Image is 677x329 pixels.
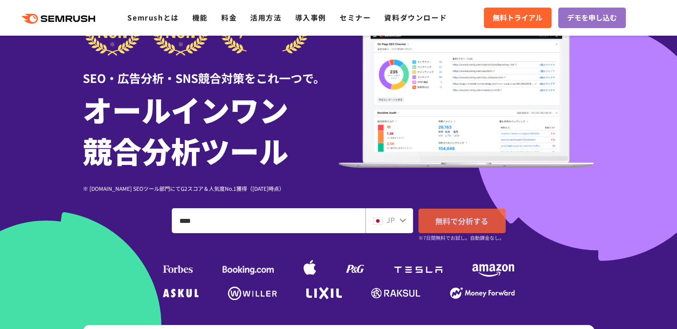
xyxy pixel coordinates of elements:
[127,12,178,23] a: Semrushとは
[418,209,506,233] a: 無料で分析する
[384,12,447,23] a: 資料ダウンロード
[221,12,237,23] a: 料金
[340,12,371,23] a: セミナー
[386,214,395,225] span: JP
[295,12,326,23] a: 導入事例
[558,8,626,28] a: デモを申し込む
[493,12,543,24] span: 無料トライアル
[192,12,208,23] a: 機能
[418,234,504,242] small: ※7日間無料でお試し。自動課金なし。
[172,209,365,233] input: ドメイン、キーワードまたはURLを入力してください
[83,56,339,86] div: SEO・広告分析・SNS競合対策をこれ一つで。
[250,12,281,23] a: 活用方法
[484,8,551,28] a: 無料トライアル
[567,12,617,24] span: デモを申し込む
[83,89,339,171] h1: オールインワン 競合分析ツール
[83,184,339,193] div: ※ [DOMAIN_NAME] SEOツール部門にてG2スコア＆人気度No.1獲得（[DATE]時点）
[435,215,488,226] span: 無料で分析する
